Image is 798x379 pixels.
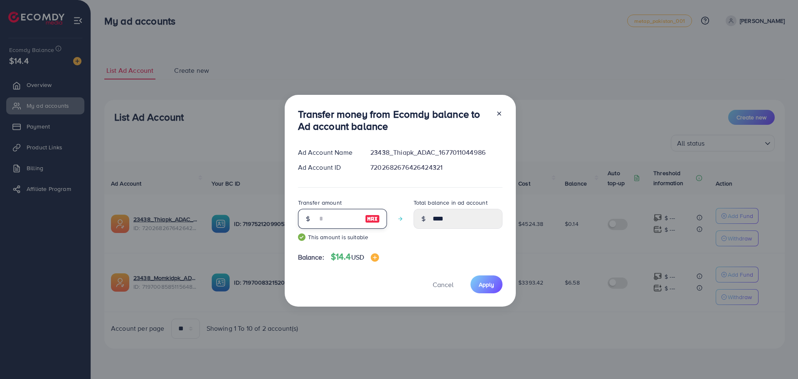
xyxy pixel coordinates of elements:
span: USD [351,253,364,262]
span: Balance: [298,253,324,262]
small: This amount is suitable [298,233,387,241]
div: 7202682676426424321 [364,163,509,172]
span: Apply [479,280,494,289]
span: Cancel [433,280,453,289]
div: 23438_Thiapk_ADAC_1677011044986 [364,148,509,157]
div: Ad Account ID [291,163,364,172]
iframe: Chat [763,342,792,373]
img: image [365,214,380,224]
img: guide [298,233,305,241]
img: image [371,253,379,262]
label: Total balance in ad account [414,198,488,207]
h3: Transfer money from Ecomdy balance to Ad account balance [298,108,489,132]
button: Cancel [422,275,464,293]
button: Apply [470,275,502,293]
div: Ad Account Name [291,148,364,157]
label: Transfer amount [298,198,342,207]
h4: $14.4 [331,252,379,262]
